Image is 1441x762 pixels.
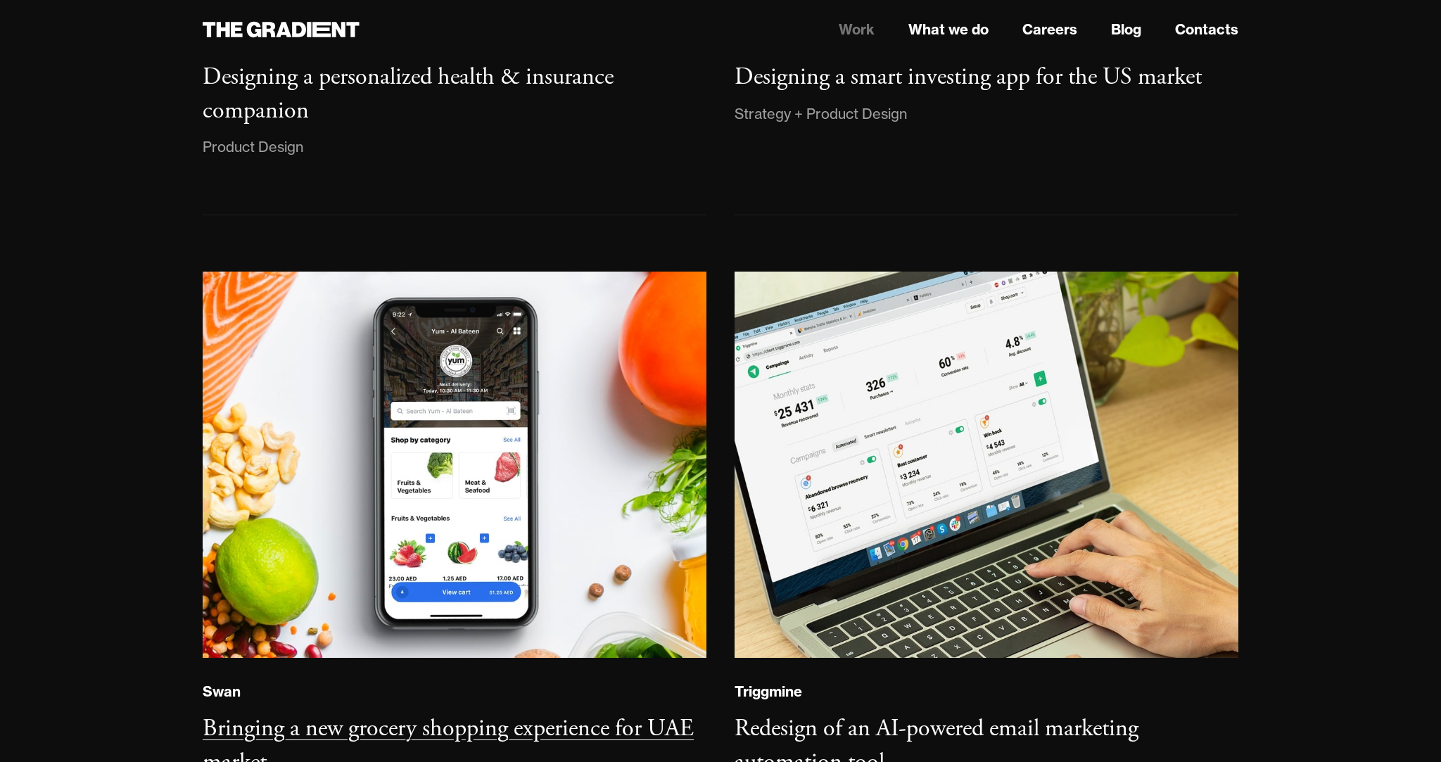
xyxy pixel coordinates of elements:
a: What we do [908,19,989,40]
div: Swan [203,682,241,701]
a: Contacts [1175,19,1238,40]
a: Blog [1111,19,1141,40]
h3: Designing a personalized health & insurance companion [203,62,614,126]
a: Work [839,19,875,40]
div: Product Design [203,136,303,158]
a: Careers [1022,19,1077,40]
h3: Designing a smart investing app for the US market [735,62,1202,92]
div: Triggmine [735,682,802,701]
div: Strategy + Product Design [735,103,907,125]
